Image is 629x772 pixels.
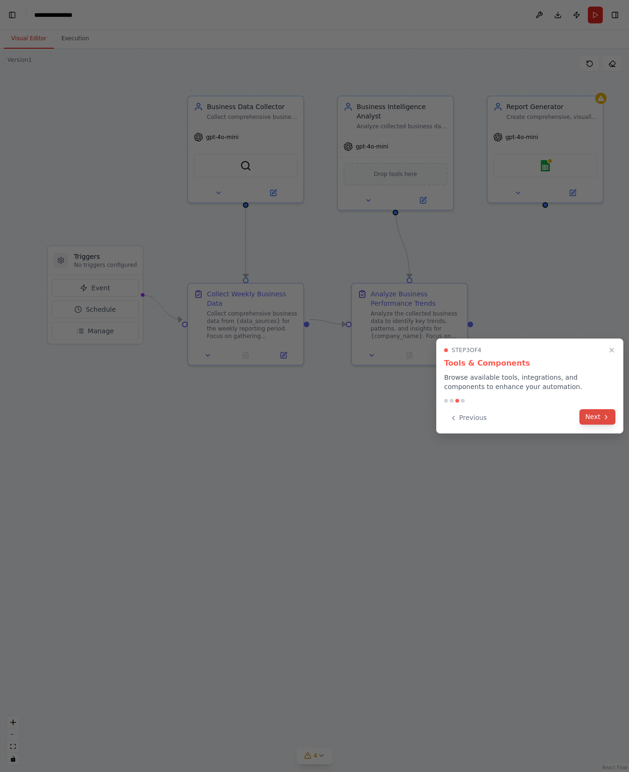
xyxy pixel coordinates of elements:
span: Step 3 of 4 [452,346,482,354]
button: Next [579,409,615,425]
button: Previous [444,410,492,426]
p: Browse available tools, integrations, and components to enhance your automation. [444,373,615,391]
h3: Tools & Components [444,358,615,369]
button: Hide left sidebar [6,8,19,22]
button: Close walkthrough [606,345,617,356]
